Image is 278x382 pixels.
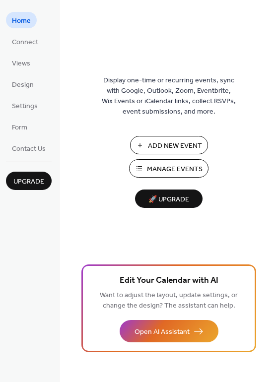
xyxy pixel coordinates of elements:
[6,119,33,135] a: Form
[12,144,46,154] span: Contact Us
[6,12,37,28] a: Home
[6,76,40,92] a: Design
[100,289,238,313] span: Want to adjust the layout, update settings, or change the design? The assistant can help.
[130,136,208,154] button: Add New Event
[12,80,34,90] span: Design
[102,75,236,117] span: Display one-time or recurring events, sync with Google, Outlook, Zoom, Eventbrite, Wix Events or ...
[12,123,27,133] span: Form
[120,320,218,342] button: Open AI Assistant
[6,97,44,114] a: Settings
[12,37,38,48] span: Connect
[129,159,208,178] button: Manage Events
[6,55,36,71] a: Views
[120,274,218,288] span: Edit Your Calendar with AI
[12,101,38,112] span: Settings
[6,172,52,190] button: Upgrade
[6,33,44,50] a: Connect
[147,164,203,175] span: Manage Events
[12,16,31,26] span: Home
[6,140,52,156] a: Contact Us
[135,190,203,208] button: 🚀 Upgrade
[12,59,30,69] span: Views
[148,141,202,151] span: Add New Event
[135,327,190,337] span: Open AI Assistant
[13,177,44,187] span: Upgrade
[141,193,197,206] span: 🚀 Upgrade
